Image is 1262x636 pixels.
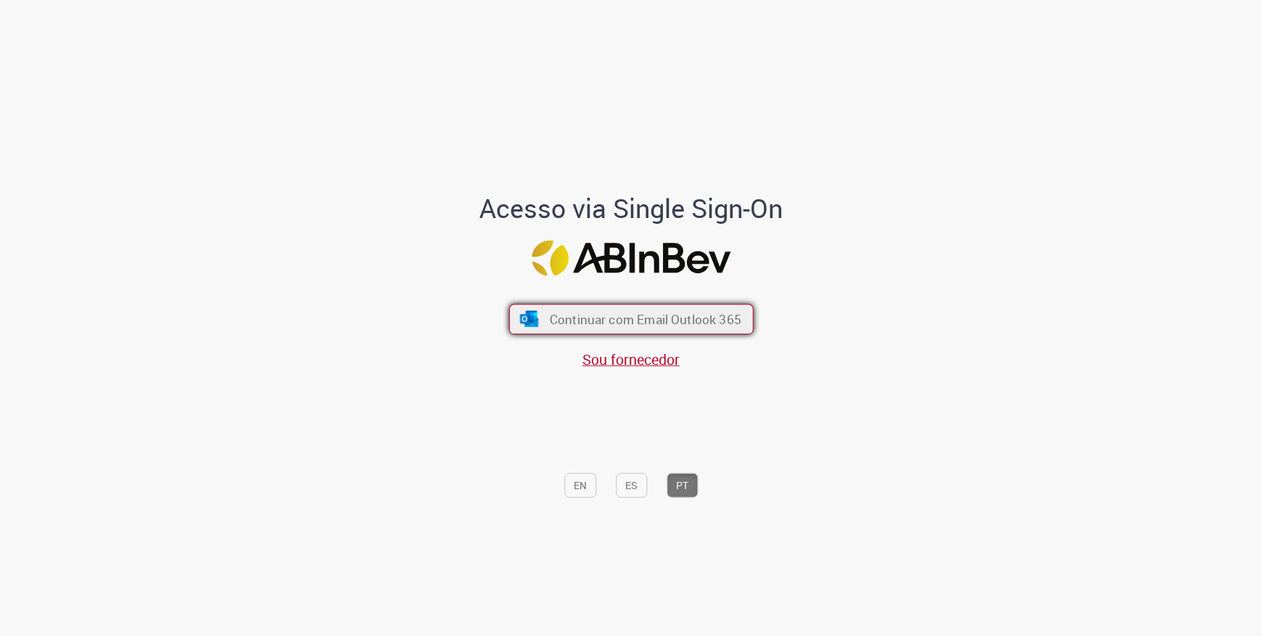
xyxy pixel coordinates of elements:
button: PT [667,473,698,498]
button: ES [616,473,647,498]
h1: Acesso via Single Sign-On [430,194,833,223]
button: ícone Azure/Microsoft 360 Continuar com Email Outlook 365 [509,304,754,334]
button: EN [564,473,596,498]
span: Continuar com Email Outlook 365 [549,310,741,327]
img: Logo ABInBev [532,241,730,276]
a: Sou fornecedor [582,349,680,369]
img: ícone Azure/Microsoft 360 [518,311,540,327]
